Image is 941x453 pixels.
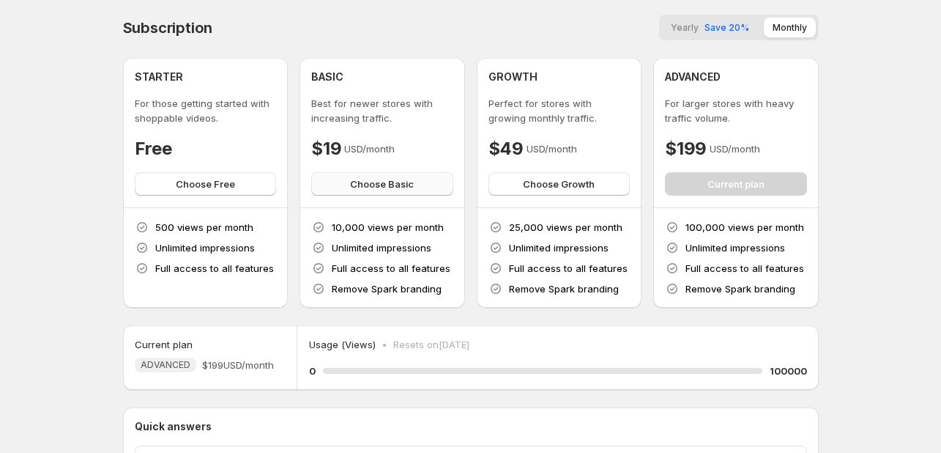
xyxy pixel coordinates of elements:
[704,22,749,33] span: Save 20%
[123,19,213,37] h4: Subscription
[685,281,795,296] p: Remove Spark branding
[135,137,172,161] h4: Free
[488,172,631,196] button: Choose Growth
[488,137,524,161] h4: $49
[309,337,376,352] p: Usage (Views)
[509,281,619,296] p: Remove Spark branding
[488,70,538,84] h4: GROWTH
[332,240,431,255] p: Unlimited impressions
[382,337,387,352] p: •
[685,240,785,255] p: Unlimited impressions
[488,96,631,125] p: Perfect for stores with growing monthly traffic.
[527,141,577,156] p: USD/month
[685,261,804,276] p: Full access to all features
[311,137,341,161] h4: $19
[662,18,758,37] button: YearlySave 20%
[344,141,395,156] p: USD/month
[523,177,595,191] span: Choose Growth
[350,177,414,191] span: Choose Basic
[135,70,183,84] h4: STARTER
[155,240,255,255] p: Unlimited impressions
[770,364,807,378] h5: 100000
[332,281,442,296] p: Remove Spark branding
[155,261,274,276] p: Full access to all features
[155,220,253,235] p: 500 views per month
[764,18,816,37] button: Monthly
[141,359,190,371] span: ADVANCED
[202,358,274,372] span: $199 USD/month
[665,137,707,161] h4: $199
[135,96,277,125] p: For those getting started with shoppable videos.
[710,141,760,156] p: USD/month
[311,70,343,84] h4: BASIC
[393,337,469,352] p: Resets on [DATE]
[135,337,193,352] h5: Current plan
[332,220,444,235] p: 10,000 views per month
[135,419,807,434] p: Quick answers
[176,177,235,191] span: Choose Free
[685,220,804,235] p: 100,000 views per month
[332,261,450,276] p: Full access to all features
[135,172,277,196] button: Choose Free
[509,240,609,255] p: Unlimited impressions
[509,220,622,235] p: 25,000 views per month
[311,172,453,196] button: Choose Basic
[665,70,721,84] h4: ADVANCED
[309,364,316,378] h5: 0
[665,96,807,125] p: For larger stores with heavy traffic volume.
[311,96,453,125] p: Best for newer stores with increasing traffic.
[671,22,699,33] span: Yearly
[509,261,628,276] p: Full access to all features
